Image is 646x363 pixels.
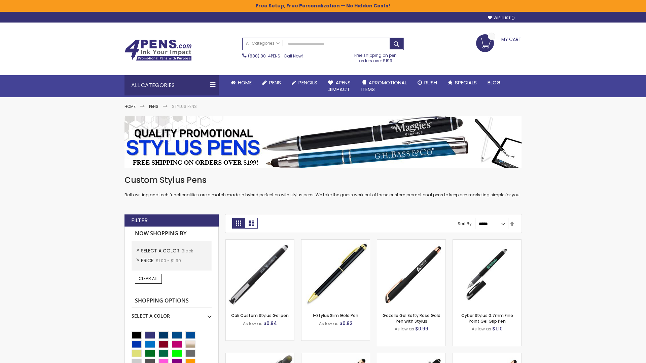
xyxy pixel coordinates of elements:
[232,218,245,229] strong: Grid
[269,79,281,86] span: Pens
[415,325,428,332] span: $0.99
[424,79,437,86] span: Rush
[301,353,370,359] a: Islander Softy Rose Gold Gel Pen with Stylus-Black
[226,239,294,245] a: Cali Custom Stylus Gel pen-Black
[412,75,442,90] a: Rush
[124,39,192,61] img: 4Pens Custom Pens and Promotional Products
[383,313,440,324] a: Gazelle Gel Softy Rose Gold Pen with Stylus
[458,221,472,227] label: Sort By
[492,325,503,332] span: $1.10
[301,239,370,245] a: I-Stylus Slim Gold-Black
[124,116,522,168] img: Stylus Pens
[361,79,407,93] span: 4PROMOTIONAL ITEMS
[238,79,252,86] span: Home
[286,75,323,90] a: Pencils
[257,75,286,90] a: Pens
[453,240,521,308] img: Cyber Stylus 0.7mm Fine Point Gel Grip Pen-Black
[488,79,501,86] span: Blog
[149,104,158,109] a: Pens
[472,326,491,332] span: As low as
[131,217,148,224] strong: Filter
[313,313,358,318] a: I-Stylus Slim Gold Pen
[377,239,445,245] a: Gazelle Gel Softy Rose Gold Pen with Stylus-Black
[231,313,289,318] a: Cali Custom Stylus Gel pen
[488,15,515,21] a: Wishlist
[455,79,477,86] span: Specials
[141,247,182,254] span: Select A Color
[482,75,506,90] a: Blog
[248,53,280,59] a: (888) 88-4PENS
[124,175,522,186] h1: Custom Stylus Pens
[377,240,445,308] img: Gazelle Gel Softy Rose Gold Pen with Stylus-Black
[124,104,136,109] a: Home
[139,276,158,281] span: Clear All
[298,79,317,86] span: Pencils
[243,38,283,49] a: All Categories
[328,79,351,93] span: 4Pens 4impact
[453,353,521,359] a: Gazelle Gel Softy Rose Gold Pen with Stylus - ColorJet-Black
[226,240,294,308] img: Cali Custom Stylus Gel pen-Black
[356,75,412,97] a: 4PROMOTIONALITEMS
[377,353,445,359] a: Custom Soft Touch® Metal Pens with Stylus-Black
[141,257,156,264] span: Price
[243,321,262,326] span: As low as
[301,240,370,308] img: I-Stylus Slim Gold-Black
[135,274,162,283] a: Clear All
[124,75,219,95] div: All Categories
[225,75,257,90] a: Home
[339,320,353,327] span: $0.82
[461,313,513,324] a: Cyber Stylus 0.7mm Fine Point Gel Grip Pen
[172,104,197,109] strong: Stylus Pens
[323,75,356,97] a: 4Pens4impact
[442,75,482,90] a: Specials
[263,320,277,327] span: $0.84
[453,239,521,245] a: Cyber Stylus 0.7mm Fine Point Gel Grip Pen-Black
[132,294,212,308] strong: Shopping Options
[132,308,212,319] div: Select A Color
[348,50,404,64] div: Free shipping on pen orders over $199
[124,175,522,198] div: Both writing and tech functionalities are a match made in hybrid perfection with stylus pens. We ...
[226,353,294,359] a: Souvenir® Jalan Highlighter Stylus Pen Combo-Black
[182,248,193,254] span: Black
[395,326,414,332] span: As low as
[132,227,212,241] strong: Now Shopping by
[156,258,181,264] span: $1.00 - $1.99
[246,41,280,46] span: All Categories
[248,53,303,59] span: - Call Now!
[319,321,338,326] span: As low as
